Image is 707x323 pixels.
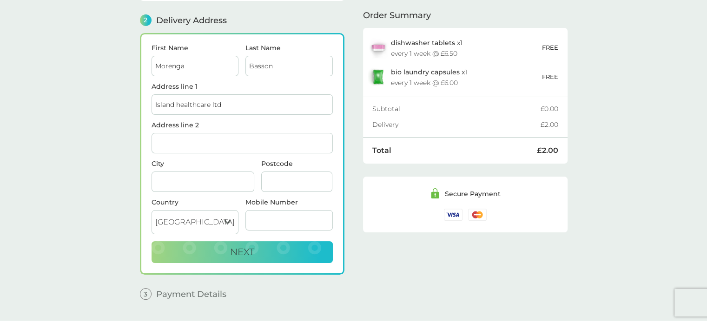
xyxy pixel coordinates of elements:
[541,105,558,112] div: £0.00
[391,39,455,47] span: dishwasher tablets
[542,43,558,53] p: FREE
[445,191,501,197] div: Secure Payment
[391,39,463,46] p: x 1
[140,14,152,26] span: 2
[444,209,463,220] img: /assets/icons/cards/visa.svg
[140,288,152,300] span: 3
[363,11,431,20] span: Order Summary
[152,160,254,167] label: City
[541,121,558,128] div: £2.00
[537,147,558,154] div: £2.00
[391,50,457,57] div: every 1 week @ £6.50
[230,246,254,257] span: Next
[372,105,541,112] div: Subtotal
[261,160,333,167] label: Postcode
[156,290,226,298] span: Payment Details
[152,241,333,264] button: Next
[391,68,467,76] p: x 1
[245,45,333,51] label: Last Name
[152,199,239,205] div: Country
[152,122,333,128] label: Address line 2
[152,83,333,90] label: Address line 1
[391,68,460,76] span: bio laundry capsules
[391,79,458,86] div: every 1 week @ £6.00
[152,45,239,51] label: First Name
[468,209,487,220] img: /assets/icons/cards/mastercard.svg
[156,16,227,25] span: Delivery Address
[245,199,333,205] label: Mobile Number
[372,121,541,128] div: Delivery
[542,72,558,82] p: FREE
[372,147,537,154] div: Total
